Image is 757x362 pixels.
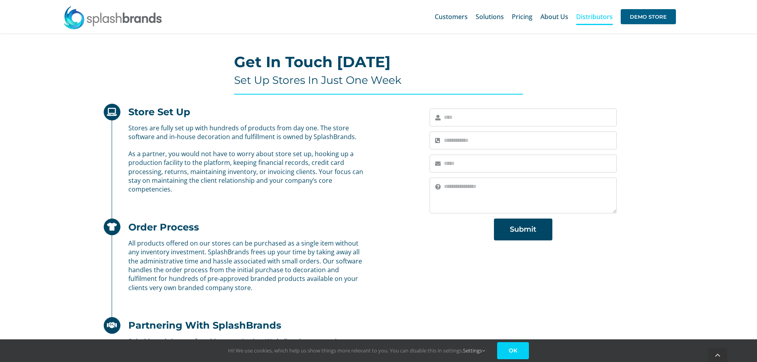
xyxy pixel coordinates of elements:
[228,347,485,354] span: Hi! We use cookies, which help us show things more relevant to you. You can disable this in setti...
[510,225,536,234] span: Submit
[128,239,364,292] p: All products offered on our stores can be purchased as a single item without any inventory invest...
[476,14,504,20] span: Solutions
[576,14,613,20] span: Distributors
[621,4,676,29] a: DEMO STORE
[576,4,613,29] a: Distributors
[621,9,676,24] span: DEMO STORE
[128,221,199,233] h2: Order Process
[234,54,523,70] h2: Get In Touch [DATE]
[128,106,190,118] h2: Store Set Up
[128,319,281,331] h2: Partnering With SplashBrands
[494,219,552,240] button: Submit
[128,149,364,194] p: As a partner, you would not have to worry about store set up, hooking up a production facility to...
[435,4,468,29] a: Customers
[63,6,163,29] img: SplashBrands.com Logo
[435,4,676,29] nav: Main Menu Sticky
[435,14,468,20] span: Customers
[128,124,364,141] p: Stores are fully set up with hundreds of products from day one. The store software and in-house d...
[497,342,529,359] a: OK
[512,4,532,29] a: Pricing
[512,14,532,20] span: Pricing
[463,347,485,354] a: Settings
[540,14,568,20] span: About Us
[234,74,523,87] h4: Set Up Stores In Just One Week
